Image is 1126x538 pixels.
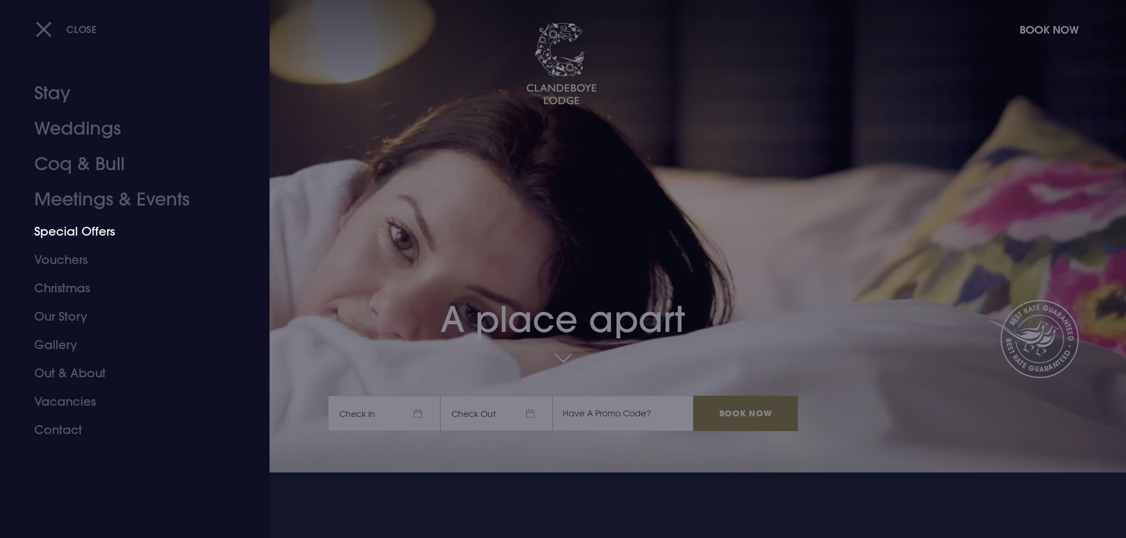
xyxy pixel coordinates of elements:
[66,23,97,35] span: Close
[34,111,221,146] a: Weddings
[34,182,221,217] a: Meetings & Events
[34,302,221,331] a: Our Story
[34,146,221,182] a: Coq & Bull
[35,17,97,41] button: Close
[34,387,221,416] a: Vacancies
[34,359,221,387] a: Out & About
[34,217,221,246] a: Special Offers
[34,76,221,111] a: Stay
[34,274,221,302] a: Christmas
[34,246,221,274] a: Vouchers
[34,416,221,444] a: Contact
[34,331,221,359] a: Gallery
